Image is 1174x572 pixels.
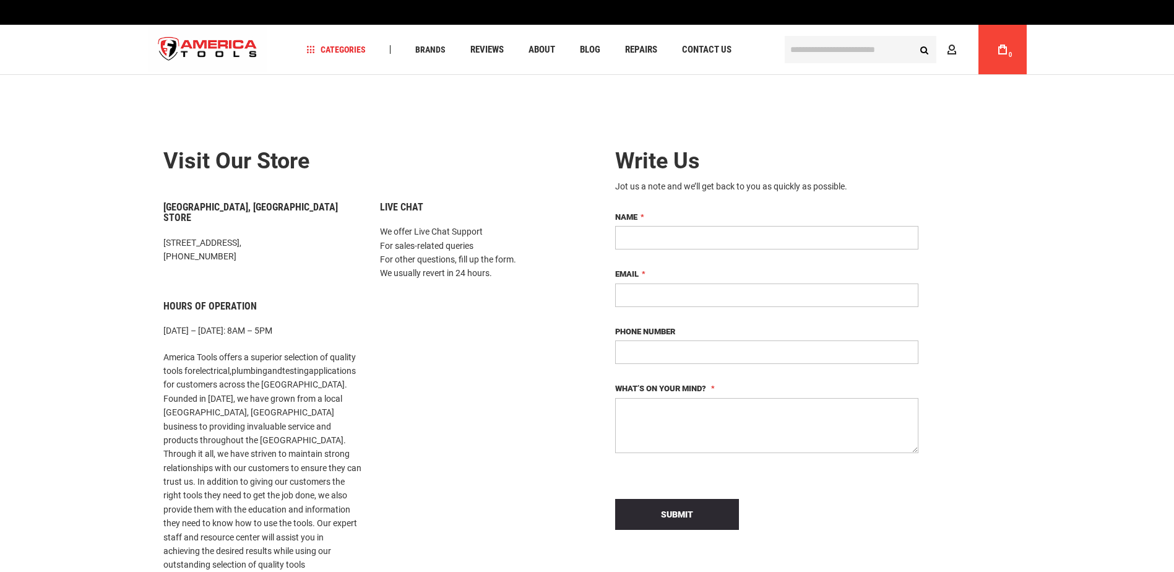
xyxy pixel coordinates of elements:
span: What’s on your mind? [615,384,706,393]
a: Repairs [619,41,663,58]
h6: Live Chat [380,202,578,213]
span: Name [615,212,637,222]
span: Repairs [625,45,657,54]
a: Categories [301,41,371,58]
p: We offer Live Chat Support For sales-related queries For other questions, fill up the form. We us... [380,225,578,280]
a: Brands [410,41,451,58]
span: Phone Number [615,327,675,336]
span: Submit [661,509,693,519]
h6: [GEOGRAPHIC_DATA], [GEOGRAPHIC_DATA] Store [163,202,361,223]
a: store logo [148,27,268,73]
a: plumbing [231,366,267,376]
a: electrical [196,366,230,376]
a: Reviews [465,41,509,58]
span: 0 [1009,51,1012,58]
a: testing [282,366,309,376]
span: Write Us [615,148,700,174]
p: [STREET_ADDRESS], [PHONE_NUMBER] [163,236,361,264]
span: Email [615,269,639,279]
span: Contact Us [682,45,732,54]
a: About [523,41,561,58]
span: Brands [415,45,446,54]
button: Search [913,38,936,61]
h6: Hours of Operation [163,301,361,312]
p: [DATE] – [DATE]: 8AM – 5PM [163,324,361,337]
div: Jot us a note and we’ll get back to you as quickly as possible. [615,180,918,193]
img: America Tools [148,27,268,73]
span: Categories [306,45,366,54]
a: Blog [574,41,606,58]
a: 0 [991,25,1014,74]
span: Blog [580,45,600,54]
button: Submit [615,499,739,530]
span: Reviews [470,45,504,54]
span: About [529,45,555,54]
a: Contact Us [676,41,737,58]
h2: Visit our store [163,149,578,174]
